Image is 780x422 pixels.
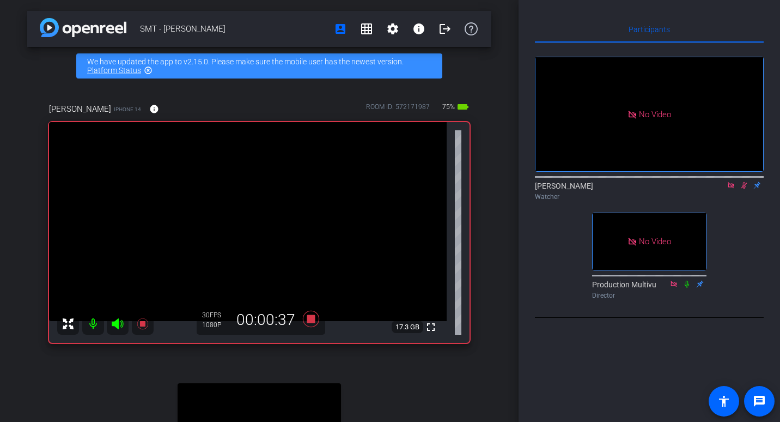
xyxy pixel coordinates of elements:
[456,100,470,113] mat-icon: battery_std
[424,321,437,334] mat-icon: fullscreen
[412,22,425,35] mat-icon: info
[202,311,229,319] div: 30
[229,311,302,329] div: 00:00:37
[535,192,764,202] div: Watcher
[441,98,456,116] span: 75%
[360,22,373,35] mat-icon: grid_on
[629,26,670,33] span: Participants
[49,103,111,115] span: [PERSON_NAME]
[140,18,327,40] span: SMT - [PERSON_NAME]
[386,22,399,35] mat-icon: settings
[592,279,706,300] div: Production Multivu
[144,66,153,75] mat-icon: highlight_off
[40,18,126,37] img: app-logo
[114,105,141,113] span: iPhone 14
[592,291,706,300] div: Director
[366,102,430,118] div: ROOM ID: 572171987
[87,66,141,75] a: Platform Status
[210,311,221,319] span: FPS
[717,395,730,408] mat-icon: accessibility
[753,395,766,408] mat-icon: message
[535,180,764,202] div: [PERSON_NAME]
[202,321,229,329] div: 1080P
[149,104,159,114] mat-icon: info
[392,321,423,334] span: 17.3 GB
[438,22,452,35] mat-icon: logout
[334,22,347,35] mat-icon: account_box
[639,237,671,246] span: No Video
[76,53,442,79] div: We have updated the app to v2.15.0. Please make sure the mobile user has the newest version.
[639,109,671,119] span: No Video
